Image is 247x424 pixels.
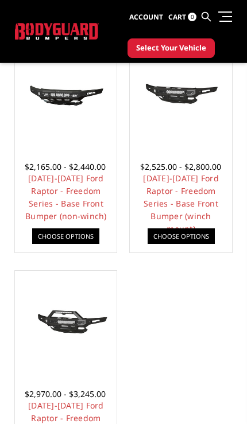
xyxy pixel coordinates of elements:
span: Select Your Vehicle [136,42,206,54]
span: $2,165.00 - $2,440.00 [25,161,106,172]
span: $2,970.00 - $3,245.00 [25,388,106,399]
a: Choose Options [32,228,99,244]
span: 0 [188,13,196,21]
a: 2021-2025 Ford Raptor - Freedom Series - Base Front Bumper (non-winch) 2021-2025 Ford Raptor - Fr... [18,46,114,142]
span: Cart [168,12,186,22]
iframe: Chat Widget [190,369,247,424]
img: 2021-2025 Ford Raptor - Freedom Series - Base Front Bumper (non-winch) [18,72,114,116]
img: 2021-2025 Ford Raptor - Freedom Series - Base Front Bumper (winch mount) [133,72,229,116]
a: Choose Options [148,228,215,244]
span: $2,525.00 - $2,800.00 [140,161,221,172]
a: Cart 0 [168,2,196,32]
button: Select Your Vehicle [128,38,215,58]
span: Account [129,12,163,22]
a: [DATE]-[DATE] Ford Raptor - Freedom Series - Base Front Bumper (winch mount) [143,173,219,234]
a: 2021-2025 Ford Raptor - Freedom Series - Baja Front Bumper (winch mount) 2021-2025 Ford Raptor - ... [18,274,114,369]
a: Account [129,2,163,32]
a: [DATE]-[DATE] Ford Raptor - Freedom Series - Base Front Bumper (non-winch) [25,173,107,221]
img: BODYGUARD BUMPERS [15,23,99,40]
a: 2021-2025 Ford Raptor - Freedom Series - Base Front Bumper (winch mount) [133,46,229,142]
img: 2021-2025 Ford Raptor - Freedom Series - Baja Front Bumper (winch mount) [18,299,114,344]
